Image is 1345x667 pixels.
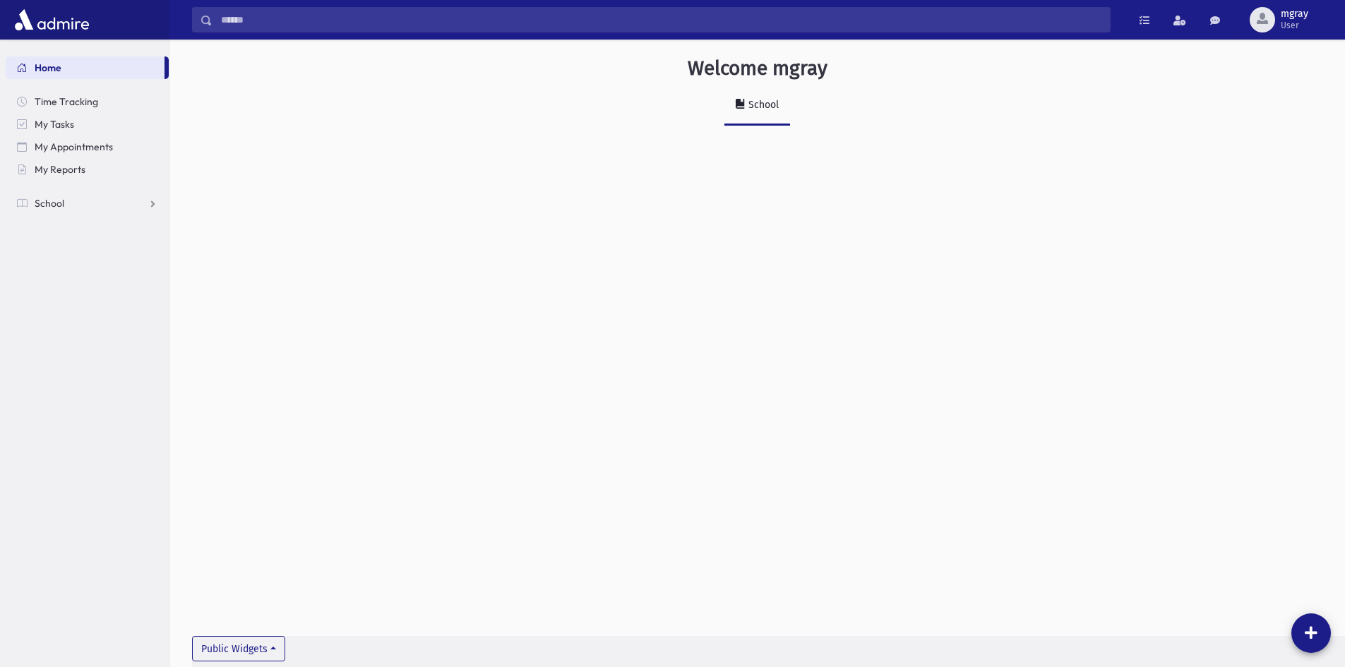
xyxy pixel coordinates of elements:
[213,7,1110,32] input: Search
[1281,8,1308,20] span: mgray
[6,56,165,79] a: Home
[688,56,827,80] h3: Welcome mgray
[1281,20,1308,31] span: User
[35,163,85,176] span: My Reports
[35,140,113,153] span: My Appointments
[11,6,92,34] img: AdmirePro
[192,636,285,661] button: Public Widgets
[35,197,64,210] span: School
[6,113,169,136] a: My Tasks
[6,90,169,113] a: Time Tracking
[724,86,790,126] a: School
[6,158,169,181] a: My Reports
[35,118,74,131] span: My Tasks
[6,136,169,158] a: My Appointments
[35,95,98,108] span: Time Tracking
[746,99,779,111] div: School
[35,61,61,74] span: Home
[6,192,169,215] a: School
